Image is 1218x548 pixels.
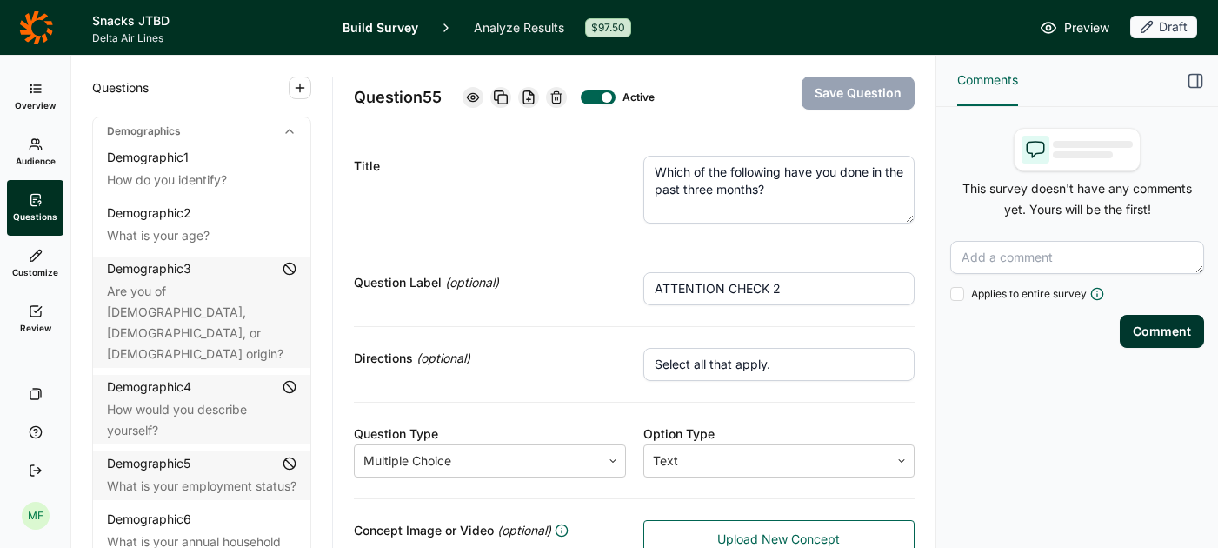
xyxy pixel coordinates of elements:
span: Customize [12,266,58,278]
a: Preview [1040,17,1109,38]
div: What is your age? [107,225,296,246]
span: (optional) [416,348,470,369]
span: Review [20,322,51,334]
div: Demographic 6 [107,511,191,528]
button: Comments [957,56,1018,106]
div: Demographic 5 [107,455,190,472]
div: $97.50 [585,18,631,37]
a: Overview [7,69,63,124]
div: Delete [546,87,567,108]
div: Concept Image or Video [354,520,626,541]
span: (optional) [445,272,499,293]
div: Question Label [354,272,626,293]
span: Questions [13,211,57,223]
textarea: Which of the following have you done in the past three months? [643,156,915,224]
div: Question Type [354,424,626,444]
h1: Snacks JTBD [92,10,322,31]
div: Demographic 3 [107,260,191,277]
div: How do you identify? [107,170,296,190]
span: Delta Air Lines [92,31,322,45]
div: Demographic 4 [107,378,191,396]
a: Audience [7,124,63,180]
a: Customize [7,236,63,291]
div: Directions [354,348,626,369]
span: (optional) [497,520,551,541]
div: Draft [1130,16,1197,38]
span: Comments [957,70,1018,90]
span: Preview [1064,17,1109,38]
div: Demographic 1 [107,149,189,166]
div: Active [622,90,650,104]
div: Are you of [DEMOGRAPHIC_DATA], [DEMOGRAPHIC_DATA], or [DEMOGRAPHIC_DATA] origin? [107,281,296,364]
div: Demographics [93,117,310,145]
button: Draft [1130,16,1197,40]
div: Option Type [643,424,915,444]
div: How would you describe yourself? [107,399,296,441]
div: Title [354,156,626,177]
button: Comment [1120,315,1204,348]
div: Demographic 2 [107,204,191,222]
span: Upload New Concept [717,531,840,548]
div: What is your employment status? [107,476,296,497]
span: Question 55 [354,85,442,110]
a: Questions [7,180,63,236]
div: MF [22,502,50,530]
span: Overview [15,99,56,111]
button: Save Question [802,77,915,110]
a: Review [7,291,63,347]
span: Audience [16,155,56,167]
span: Applies to entire survey [971,287,1087,301]
p: This survey doesn't have any comments yet. Yours will be the first! [950,178,1204,220]
span: Questions [92,77,149,98]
